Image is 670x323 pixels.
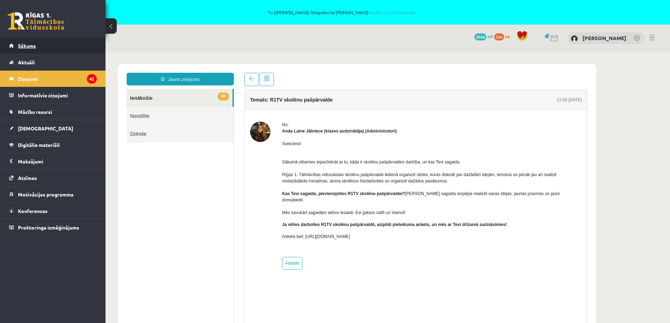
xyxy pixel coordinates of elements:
a: 334 xp [494,33,513,39]
div: 11:00 [DATE] [451,45,476,51]
span: Aktuāli [18,59,35,65]
a: Atzīmes [9,170,97,186]
a: 2554 mP [474,33,493,39]
legend: Informatīvie ziņojumi [18,87,97,103]
a: Jauns ziņojums [21,21,128,34]
a: Mācību resursi [9,104,97,120]
span: Sākums [18,43,36,49]
img: Kristīne Ozola [571,35,578,42]
a: Dzēstie [21,73,128,91]
legend: Maksājumi [18,153,97,169]
a: Motivācijas programma [9,186,97,202]
b: Ja vēlies darboties R1TV skolēnu pašpārvaldē, aizpildi pieteikuma anketu, un mēs ar Tevi drīzumā ... [177,170,401,175]
span: [DEMOGRAPHIC_DATA] [18,125,73,131]
a: Informatīvie ziņojumi [9,87,97,103]
i: 42 [87,74,97,84]
a: Proktoringa izmēģinājums [9,219,97,235]
a: Atbildēt [177,205,197,218]
span: Digitālie materiāli [18,142,60,148]
a: Nosūtītie [21,55,128,73]
span: 334 [494,33,504,40]
span: Mācību resursi [18,109,52,115]
span: 42 [112,41,123,49]
a: Maksājumi [9,153,97,169]
a: Aktuāli [9,54,97,70]
a: [DEMOGRAPHIC_DATA] [9,120,97,136]
a: Atpakaļ uz savu lietotāju [368,9,416,15]
span: Tu ([PERSON_NAME]) ielogojies kā [PERSON_NAME] [81,10,603,14]
a: Sākums [9,38,97,54]
a: Konferences [9,203,97,219]
a: Digitālie materiāli [9,137,97,153]
strong: Anda Laine Jātniece (klases audzinātāja) (Administratori) [177,77,291,82]
span: Proktoringa izmēģinājums [18,224,79,231]
span: xp [505,33,510,39]
span: Motivācijas programma [18,191,74,198]
p: Sākumā vēlamies iepazīstināt ar to, kāda ir skolēnu pašpārvaldes darbība, un kas Tevi sagaida. Rī... [177,101,476,164]
img: Anda Laine Jātniece (klases audzinātāja) [145,70,165,90]
span: Konferences [18,208,47,214]
a: [PERSON_NAME] [582,34,626,41]
h4: Temats: R1TV skolēnu pašpārvalde [145,45,227,51]
span: mP [487,33,493,39]
legend: Ziņojumi [18,71,97,87]
a: Ziņojumi42 [9,71,97,87]
div: No: [177,70,476,76]
span: 2554 [474,33,486,40]
strong: Kas Tevi sagaida, pievienojoties R1TV skolēnu pašpārvaldei? [177,140,300,144]
span: Atzīmes [18,175,37,181]
p: Anketa šeit: [URL][DOMAIN_NAME] [177,182,476,188]
p: Sveiciens! [177,89,476,95]
a: 42Ienākošie [21,37,127,55]
a: Rīgas 1. Tālmācības vidusskola [8,12,64,30]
